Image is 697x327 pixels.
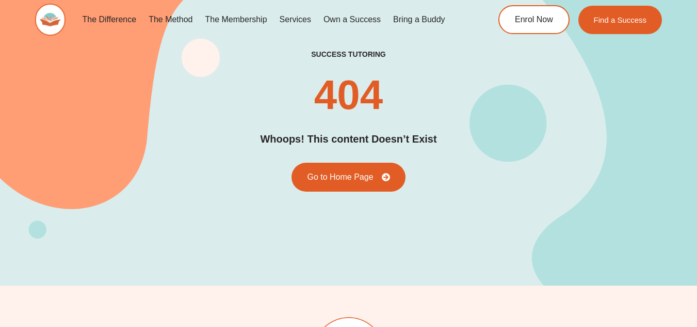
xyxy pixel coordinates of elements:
a: The Membership [199,8,273,32]
a: The Difference [76,8,142,32]
a: Own a Success [317,8,387,32]
a: Enrol Now [498,5,570,34]
a: Find a Success [578,6,662,34]
span: Enrol Now [515,15,553,24]
a: Services [273,8,317,32]
span: Find a Success [594,16,647,24]
h2: Whoops! This content Doesn’t Exist [260,131,436,147]
nav: Menu [76,8,462,32]
a: The Method [142,8,199,32]
a: Go to Home Page [291,163,405,192]
a: Bring a Buddy [387,8,451,32]
h2: 404 [314,74,383,116]
span: Go to Home Page [307,173,373,181]
h2: success tutoring [311,50,385,59]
